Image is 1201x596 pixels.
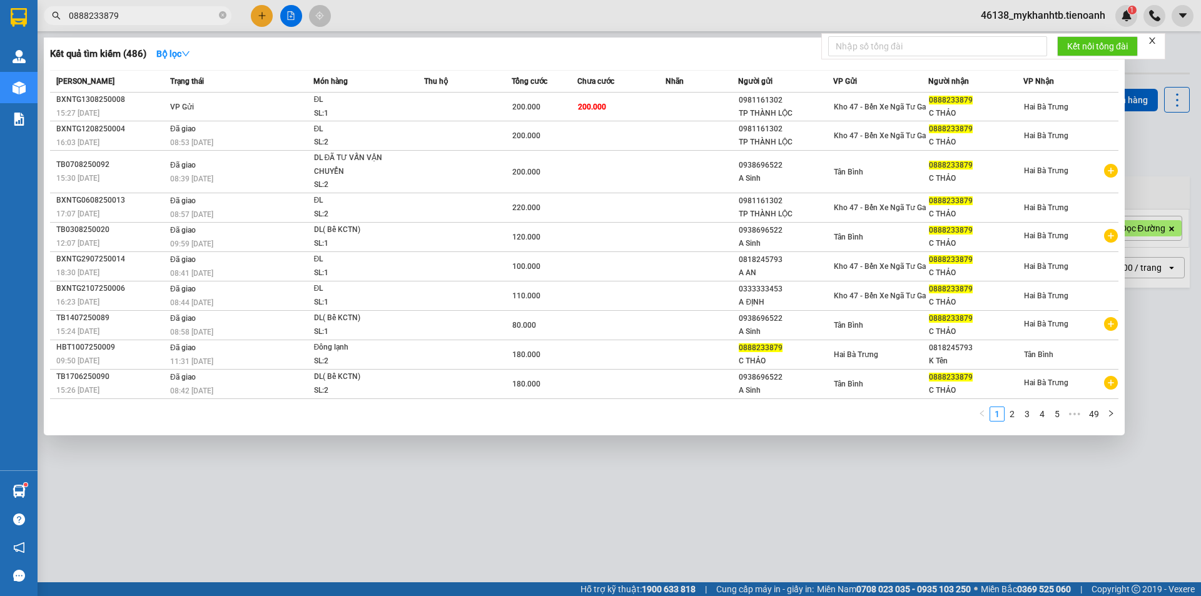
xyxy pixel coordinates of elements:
[181,49,190,58] span: down
[1085,407,1103,422] li: 49
[739,94,833,107] div: 0981161302
[314,136,408,149] div: SL: 2
[512,291,540,300] span: 110.000
[13,485,26,498] img: warehouse-icon
[314,237,408,251] div: SL: 1
[1024,131,1068,140] span: Hai Bà Trưng
[929,226,973,235] span: 0888233879
[314,178,408,192] div: SL: 2
[1067,39,1128,53] span: Kết nối tổng đài
[834,233,863,241] span: Tân Bình
[314,93,408,107] div: ĐL
[69,9,216,23] input: Tìm tên, số ĐT hoặc mã đơn
[56,327,99,336] span: 15:24 [DATE]
[1085,407,1103,421] a: 49
[512,380,540,388] span: 180.000
[56,194,166,207] div: BXNTG0608250013
[56,282,166,295] div: BXNTG2107250006
[929,355,1023,368] div: K Tên
[512,131,540,140] span: 200.000
[13,570,25,582] span: message
[170,328,213,336] span: 08:58 [DATE]
[739,266,833,280] div: A AN
[512,77,547,86] span: Tổng cước
[577,77,614,86] span: Chưa cước
[24,483,28,487] sup: 1
[739,296,833,309] div: A ĐỊNH
[314,123,408,136] div: ĐL
[739,343,783,352] span: 0888233879
[170,103,194,111] span: VP Gửi
[739,123,833,136] div: 0981161302
[578,103,606,111] span: 200.000
[990,407,1004,421] a: 1
[666,77,684,86] span: Nhãn
[56,298,99,306] span: 16:23 [DATE]
[1057,36,1138,56] button: Kết nối tổng đài
[314,223,408,237] div: DL( Bể KCTN)
[1023,77,1054,86] span: VP Nhận
[13,542,25,553] span: notification
[56,138,99,147] span: 16:03 [DATE]
[170,255,196,264] span: Đã giao
[56,239,99,248] span: 12:07 [DATE]
[314,355,408,368] div: SL: 2
[928,77,969,86] span: Người nhận
[56,253,166,266] div: BXNTG2907250014
[52,11,61,20] span: search
[314,194,408,208] div: ĐL
[56,386,99,395] span: 15:26 [DATE]
[1024,203,1068,212] span: Hai Bà Trưng
[146,44,200,64] button: Bộ lọcdown
[1065,407,1085,422] span: •••
[929,196,973,205] span: 0888233879
[929,96,973,104] span: 0888233879
[11,8,27,27] img: logo-vxr
[1107,410,1115,417] span: right
[929,373,973,381] span: 0888233879
[7,77,259,144] strong: Nhận:
[1050,407,1064,421] a: 5
[929,285,973,293] span: 0888233879
[929,255,973,264] span: 0888233879
[219,11,226,19] span: close-circle
[314,384,408,398] div: SL: 2
[170,373,196,381] span: Đã giao
[56,109,99,118] span: 15:27 [DATE]
[512,203,540,212] span: 220.000
[314,296,408,310] div: SL: 1
[738,77,773,86] span: Người gửi
[1065,407,1085,422] li: Next 5 Pages
[929,107,1023,120] div: C THẢO
[512,103,540,111] span: 200.000
[833,77,857,86] span: VP Gửi
[56,174,99,183] span: 15:30 [DATE]
[314,253,408,266] div: ĐL
[89,7,237,20] span: Kho 47 - Bến Xe Ngã Tư Ga
[1103,407,1118,422] li: Next Page
[424,77,448,86] span: Thu hộ
[512,168,540,176] span: 200.000
[1035,407,1050,422] li: 4
[834,380,863,388] span: Tân Bình
[1024,103,1068,111] span: Hai Bà Trưng
[314,151,408,178] div: DL ĐÃ TƯ VẤN VẬN CHUYỂN
[834,168,863,176] span: Tân Bình
[834,262,926,271] span: Kho 47 - Bến Xe Ngã Tư Ga
[739,107,833,120] div: TP THÀNH LỘC
[1024,231,1068,240] span: Hai Bà Trưng
[929,136,1023,149] div: C THẢO
[314,208,408,221] div: SL: 2
[739,355,833,368] div: C THẢO
[56,268,99,277] span: 18:30 [DATE]
[1148,36,1157,45] span: close
[1024,291,1068,300] span: Hai Bà Trưng
[170,314,196,323] span: Đã giao
[739,208,833,221] div: TP THÀNH LỘC
[978,410,986,417] span: left
[739,312,833,325] div: 0938696522
[929,172,1023,185] div: C THẢO
[929,296,1023,309] div: C THẢO
[56,356,99,365] span: 09:50 [DATE]
[512,262,540,271] span: 100.000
